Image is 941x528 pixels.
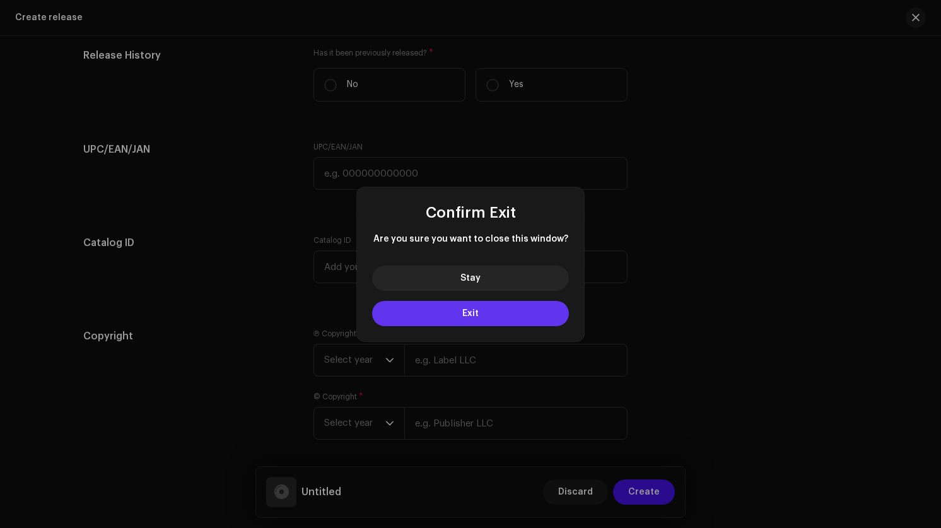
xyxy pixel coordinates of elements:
span: Stay [460,274,481,283]
span: Exit [462,309,479,318]
button: Stay [372,266,569,291]
button: Exit [372,301,569,326]
span: Are you sure you want to close this window? [372,233,569,245]
span: Confirm Exit [426,205,516,220]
